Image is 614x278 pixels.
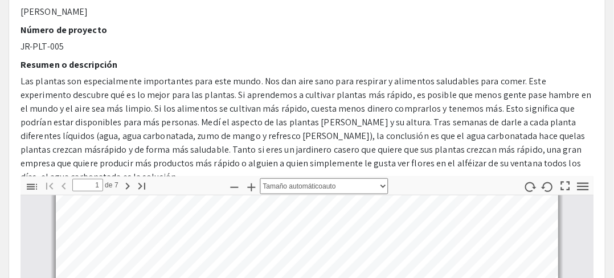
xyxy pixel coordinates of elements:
button: Página siguiente [118,177,137,194]
input: Página [72,179,103,191]
button: Página anterior [54,177,73,194]
button: Rotar en sentido antihorario [538,178,557,195]
button: Rotar en sentido horario [520,178,539,195]
button: Herramientas [573,178,592,195]
button: Aumentar [242,178,261,195]
font: las plantas crezcan más [21,130,586,156]
font: JR-PLT-005 [21,40,64,52]
button: Reducir [225,178,244,195]
font: Número de proyecto [21,24,107,36]
font: Resumen o descripción [21,59,117,71]
font: Las plantas son especialmente importantes para este mundo. Nos dan aire sano para respirar y alim... [21,75,591,142]
button: Cambiar al modo presentación [555,177,575,193]
font: [PERSON_NAME] [21,6,88,18]
select: Tamaño [260,178,388,194]
font: rápido y de forma más saludable. Tanto si eres un jardinero casero que quiere que sus plantas cre... [21,144,582,183]
button: Ir a la última página [132,177,152,194]
iframe: Charlar [9,227,48,269]
button: Cambiar barra lateral [22,178,42,195]
button: Ir a la primera página [40,177,59,194]
font: de 7 [105,181,118,189]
